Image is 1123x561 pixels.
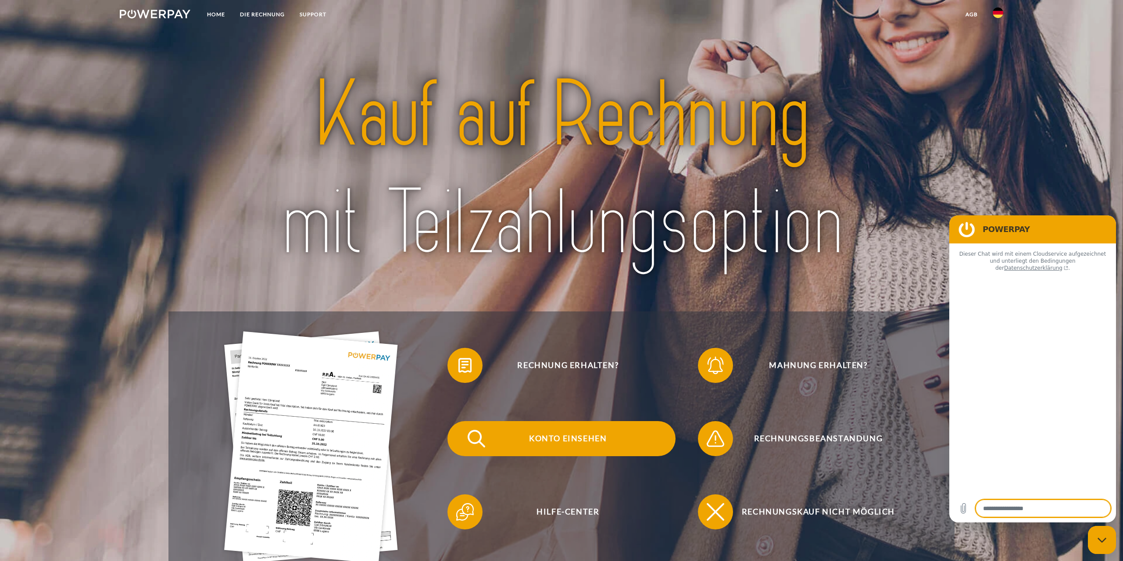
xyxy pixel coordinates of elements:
button: Konto einsehen [447,421,676,456]
a: agb [958,7,985,22]
img: qb_search.svg [465,428,487,450]
img: de [993,7,1003,18]
span: Rechnungsbeanstandung [711,421,926,456]
img: qb_warning.svg [705,428,726,450]
img: qb_close.svg [705,501,726,523]
iframe: Schaltfläche zum Öffnen des Messaging-Fensters [1088,526,1116,554]
button: Rechnungskauf nicht möglich [698,494,926,529]
span: Konto einsehen [461,421,676,456]
button: Rechnung erhalten? [447,348,676,383]
img: logo-powerpay-white.svg [120,10,190,18]
button: Hilfe-Center [447,494,676,529]
a: SUPPORT [292,7,334,22]
img: qb_help.svg [454,501,476,523]
a: DIE RECHNUNG [232,7,292,22]
span: Mahnung erhalten? [711,348,926,383]
img: title-powerpay_de.svg [214,56,909,282]
span: Rechnung erhalten? [461,348,676,383]
img: qb_bell.svg [705,354,726,376]
span: Hilfe-Center [461,494,676,529]
button: Rechnungsbeanstandung [698,421,926,456]
span: Rechnungskauf nicht möglich [711,494,926,529]
img: qb_bill.svg [454,354,476,376]
button: Mahnung erhalten? [698,348,926,383]
iframe: Messaging-Fenster [949,215,1116,522]
a: Home [200,7,232,22]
